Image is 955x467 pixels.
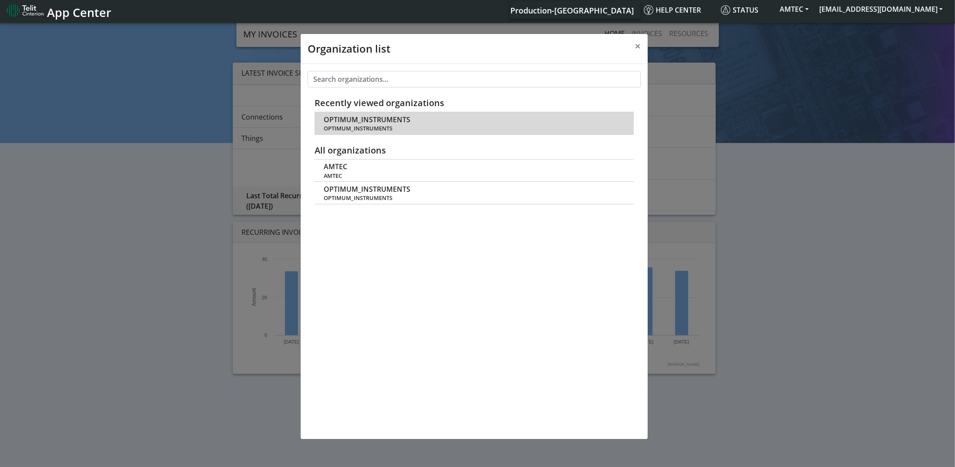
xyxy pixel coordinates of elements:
[315,98,634,108] h5: Recently viewed organizations
[717,1,775,19] a: Status
[324,163,347,171] span: AMTEC
[635,39,641,53] span: ×
[510,1,633,19] a: Your current platform instance
[814,1,948,17] button: [EMAIL_ADDRESS][DOMAIN_NAME]
[721,5,730,15] img: status.svg
[644,5,653,15] img: knowledge.svg
[308,71,641,87] input: Search organizations...
[721,5,758,15] span: Status
[7,3,44,17] img: logo-telit-cinterion-gw-new.png
[308,41,390,57] h4: Organization list
[47,4,111,20] span: App Center
[775,1,814,17] button: AMTEC
[644,5,701,15] span: Help center
[640,1,717,19] a: Help center
[324,116,410,124] span: OPTIMUM_INSTRUMENTS
[324,125,625,132] span: OPTIMUM_INSTRUMENTS
[510,5,634,16] span: Production-[GEOGRAPHIC_DATA]
[324,185,410,193] span: OPTIMUM_INSTRUMENTS
[7,1,110,20] a: App Center
[324,173,625,179] span: AMTEC
[324,195,625,201] span: OPTIMUM_INSTRUMENTS
[315,145,634,156] h5: All organizations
